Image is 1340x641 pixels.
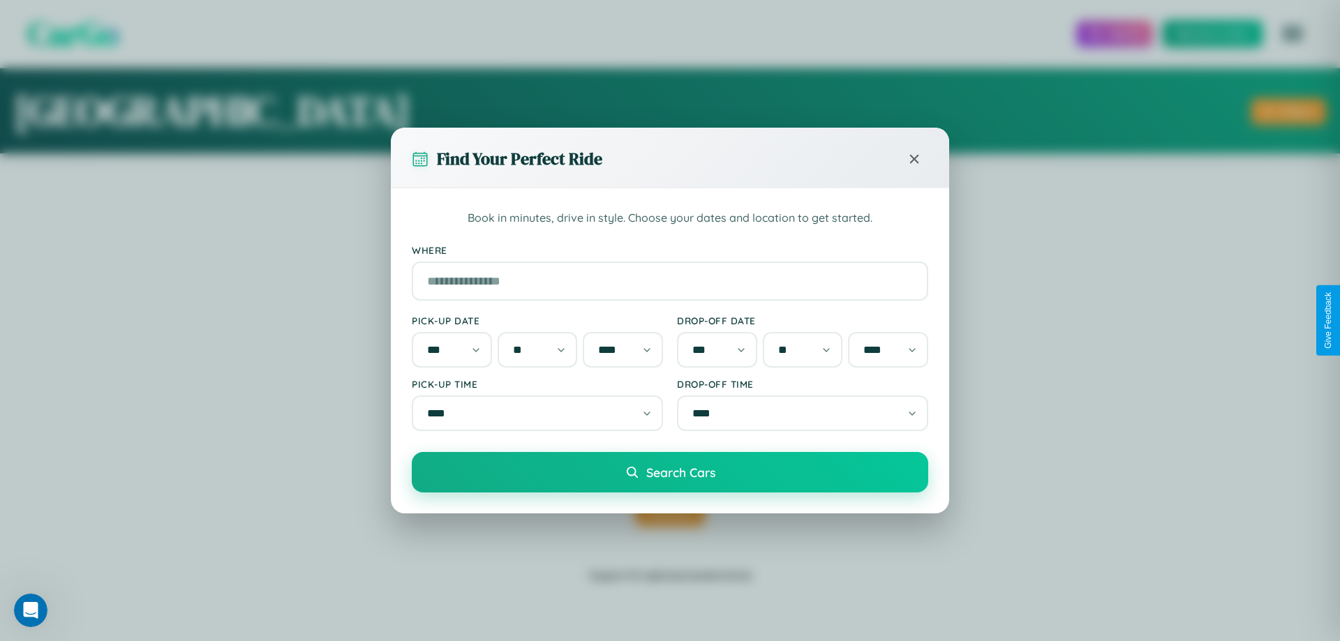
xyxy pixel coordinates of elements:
[412,315,663,326] label: Pick-up Date
[412,244,928,256] label: Where
[677,378,928,390] label: Drop-off Time
[412,378,663,390] label: Pick-up Time
[412,452,928,492] button: Search Cars
[412,209,928,227] p: Book in minutes, drive in style. Choose your dates and location to get started.
[646,465,715,480] span: Search Cars
[437,147,602,170] h3: Find Your Perfect Ride
[677,315,928,326] label: Drop-off Date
